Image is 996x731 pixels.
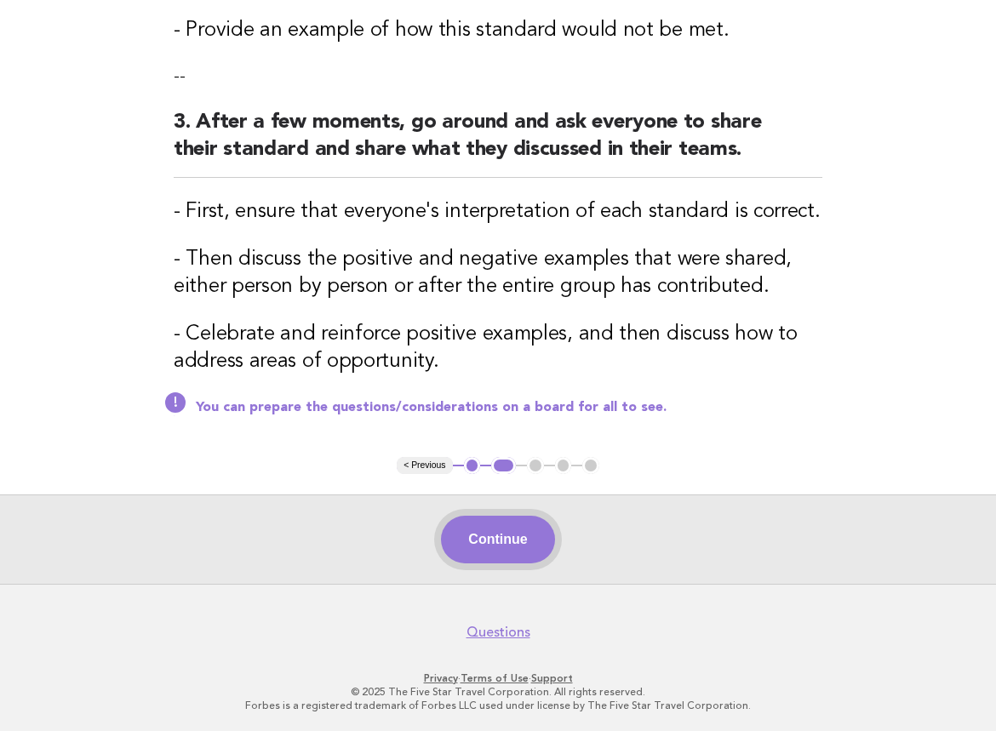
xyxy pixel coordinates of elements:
p: You can prepare the questions/considerations on a board for all to see. [196,399,822,416]
p: Forbes is a registered trademark of Forbes LLC used under license by The Five Star Travel Corpora... [24,699,972,712]
a: Privacy [424,672,458,684]
button: 2 [491,457,516,474]
h3: - Provide an example of how this standard would not be met. [174,17,822,44]
button: < Previous [397,457,452,474]
h3: - Then discuss the positive and negative examples that were shared, either person by person or af... [174,246,822,300]
h2: 3. After a few moments, go around and ask everyone to share their standard and share what they di... [174,109,822,178]
a: Terms of Use [461,672,529,684]
h3: - First, ensure that everyone's interpretation of each standard is correct. [174,198,822,226]
p: · · [24,671,972,685]
a: Support [531,672,573,684]
p: -- [174,65,822,89]
button: 1 [464,457,481,474]
button: Continue [441,516,554,563]
a: Questions [467,624,530,641]
p: © 2025 The Five Star Travel Corporation. All rights reserved. [24,685,972,699]
h3: - Celebrate and reinforce positive examples, and then discuss how to address areas of opportunity. [174,321,822,375]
